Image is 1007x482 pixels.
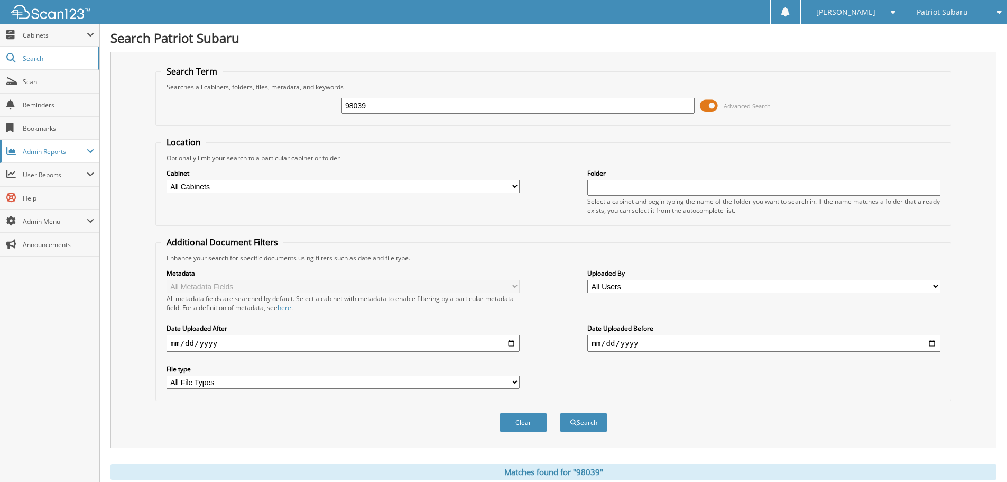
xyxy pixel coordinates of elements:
[587,197,940,215] div: Select a cabinet and begin typing the name of the folder you want to search in. If the name match...
[917,9,968,15] span: Patriot Subaru
[161,137,206,148] legend: Location
[167,269,520,278] label: Metadata
[724,102,771,110] span: Advanced Search
[500,413,547,432] button: Clear
[587,169,940,178] label: Folder
[23,124,94,133] span: Bookmarks
[560,413,607,432] button: Search
[587,324,940,333] label: Date Uploaded Before
[23,54,93,63] span: Search
[816,9,875,15] span: [PERSON_NAME]
[23,217,87,226] span: Admin Menu
[23,194,94,203] span: Help
[954,431,1007,482] iframe: Chat Widget
[161,83,946,92] div: Searches all cabinets, folders, files, metadata, and keywords
[110,464,996,480] div: Matches found for "98039"
[587,335,940,352] input: end
[161,153,946,162] div: Optionally limit your search to a particular cabinet or folder
[161,253,946,262] div: Enhance your search for specific documents using filters such as date and file type.
[167,169,520,178] label: Cabinet
[110,29,996,47] h1: Search Patriot Subaru
[167,335,520,352] input: start
[23,240,94,249] span: Announcements
[23,101,94,110] span: Reminders
[587,269,940,278] label: Uploaded By
[161,66,223,77] legend: Search Term
[278,303,291,312] a: here
[23,147,87,156] span: Admin Reports
[167,294,520,312] div: All metadata fields are searched by default. Select a cabinet with metadata to enable filtering b...
[23,170,87,179] span: User Reports
[167,365,520,374] label: File type
[161,237,283,248] legend: Additional Document Filters
[167,324,520,333] label: Date Uploaded After
[11,5,90,19] img: scan123-logo-white.svg
[23,77,94,86] span: Scan
[23,31,87,40] span: Cabinets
